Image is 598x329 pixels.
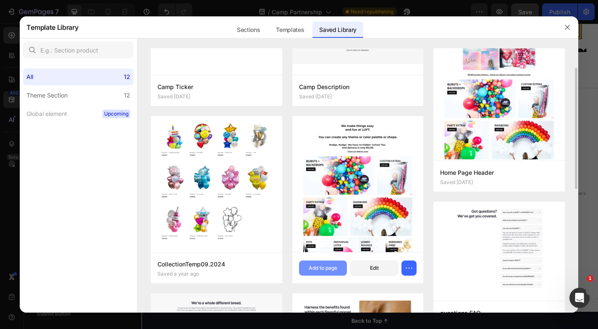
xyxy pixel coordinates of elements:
p: questions FAQ [440,308,558,318]
div: Drop element here [24,184,68,191]
div: Theme Section [26,90,68,100]
u: HOW IT WORKS [211,170,267,178]
div: All [26,72,33,82]
div: Sections [230,21,267,38]
button: Edit [350,261,398,276]
strong: When you team up with us, you get the best balloons and service in [GEOGRAPHIC_DATA]! [158,131,319,153]
span: And voila! Simply share the link with your customers, and we’ll handle everything else. [155,260,323,281]
iframe: Intercom live chat [569,288,590,308]
img: -a-gempagesversionv7shop-id513790774651913406theme-section-id523427665772806969.jpg [433,202,564,301]
div: Saved Library [312,21,363,38]
img: -a-gempagesversionv7shop-id513790774651913406theme-section-id523430887233160436.jpg [292,116,423,327]
button: Add to page [299,261,347,276]
span: Upcoming [102,110,130,118]
p: Saved [DATE] [440,179,473,185]
div: Add to page [309,264,337,272]
h2: Template Library [26,16,78,38]
p: Camp Ticker [157,82,275,92]
p: CollectionTemp09.2024 [157,259,275,269]
img: -a-gempagesversionv7shop-id513790774651913406theme-section-id530064133207360718.jpg [151,116,282,254]
p: Camp Description [299,82,417,92]
div: Drop element here [359,213,404,220]
div: 12 [124,90,130,100]
img: -a-gempagesversionv7shop-id513790774651913406theme-section-id554435354451510068.jpg [433,24,564,251]
div: Rich Text Editor. Editing area: main [147,128,330,284]
img: gempages_513790774651913406-7cd8bbcb-1d7f-4b58-baa7-ae8006138d23.jpg [89,71,416,128]
div: Global element [26,109,67,119]
p: Saved [DATE] [157,94,190,100]
p: Saved [DATE] [299,94,332,100]
div: 12 [124,72,130,82]
input: E.g.: Section product [23,42,134,58]
div: Drop element here [446,184,490,191]
div: Templates [269,21,311,38]
p: We’ll then photograph the setup and build a custom landing page just for your venue. [148,219,330,245]
p: Home Page Header [440,168,558,178]
div: Edit [370,264,379,272]
span: 1 [587,275,593,282]
p: Saved a year ago [157,271,199,277]
p: We’ll visit your space to design the best decoration options for your customers. [148,181,330,206]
